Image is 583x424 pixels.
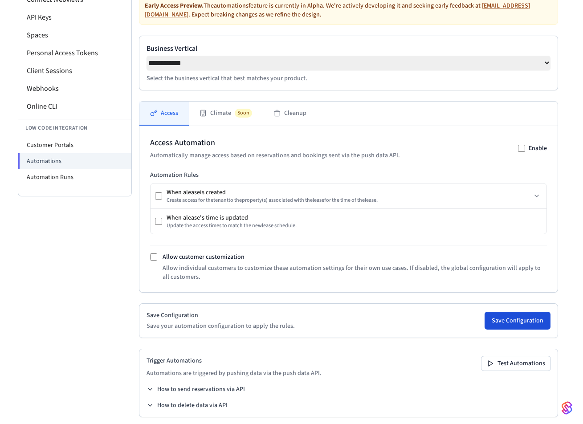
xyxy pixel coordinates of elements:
[485,312,550,330] button: Save Configuration
[147,74,550,83] p: Select the business vertical that best matches your product.
[18,80,131,98] li: Webhooks
[150,151,400,160] p: Automatically manage access based on reservations and bookings sent via the push data API.
[562,401,572,415] img: SeamLogoGradient.69752ec5.svg
[145,1,530,19] a: [EMAIL_ADDRESS][DOMAIN_NAME]
[18,137,131,153] li: Customer Portals
[18,119,131,137] li: Low Code Integration
[147,356,322,365] h2: Trigger Automations
[18,98,131,115] li: Online CLI
[163,253,245,261] label: Allow customer customization
[18,169,131,185] li: Automation Runs
[147,385,245,394] button: How to send reservations via API
[18,8,131,26] li: API Keys
[139,102,189,126] button: Access
[147,322,295,330] p: Save your automation configuration to apply the rules.
[147,369,322,378] p: Automations are triggered by pushing data via the push data API.
[263,102,317,126] button: Cleanup
[18,62,131,80] li: Client Sessions
[189,102,263,126] button: ClimateSoon
[150,171,547,179] h3: Automation Rules
[145,1,204,10] strong: Early Access Preview.
[163,264,547,281] p: Allow individual customers to customize these automation settings for their own use cases. If dis...
[18,44,131,62] li: Personal Access Tokens
[150,137,400,149] h2: Access Automation
[167,222,297,229] div: Update the access times to match the new lease schedule.
[147,43,550,54] label: Business Vertical
[167,188,378,197] div: When a lease is created
[235,109,252,118] span: Soon
[481,356,550,371] button: Test Automations
[147,311,295,320] h2: Save Configuration
[167,213,297,222] div: When a lease 's time is updated
[167,197,378,204] div: Create access for the tenant to the property (s) associated with the lease for the time of the le...
[529,144,547,153] label: Enable
[18,153,131,169] li: Automations
[147,401,228,410] button: How to delete data via API
[18,26,131,44] li: Spaces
